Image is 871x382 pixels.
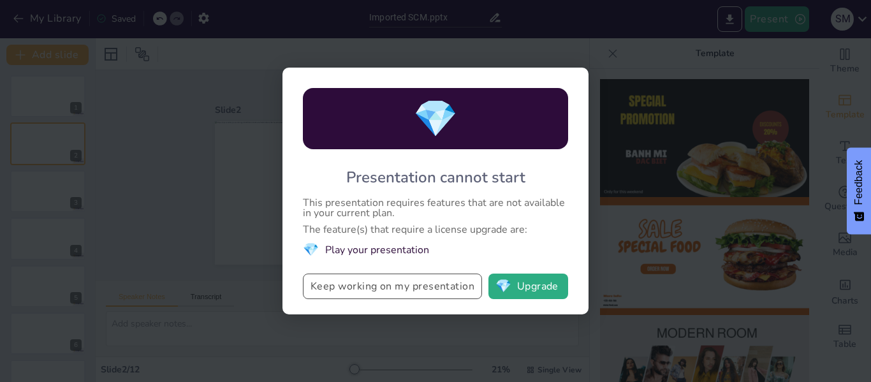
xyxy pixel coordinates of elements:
li: Play your presentation [303,241,568,258]
button: Feedback - Show survey [847,147,871,234]
div: Presentation cannot start [346,167,525,187]
div: This presentation requires features that are not available in your current plan. [303,198,568,218]
span: diamond [495,280,511,293]
button: Keep working on my presentation [303,274,482,299]
span: diamond [413,94,458,143]
span: Feedback [853,160,865,205]
span: diamond [303,241,319,258]
div: The feature(s) that require a license upgrade are: [303,224,568,235]
button: diamondUpgrade [488,274,568,299]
